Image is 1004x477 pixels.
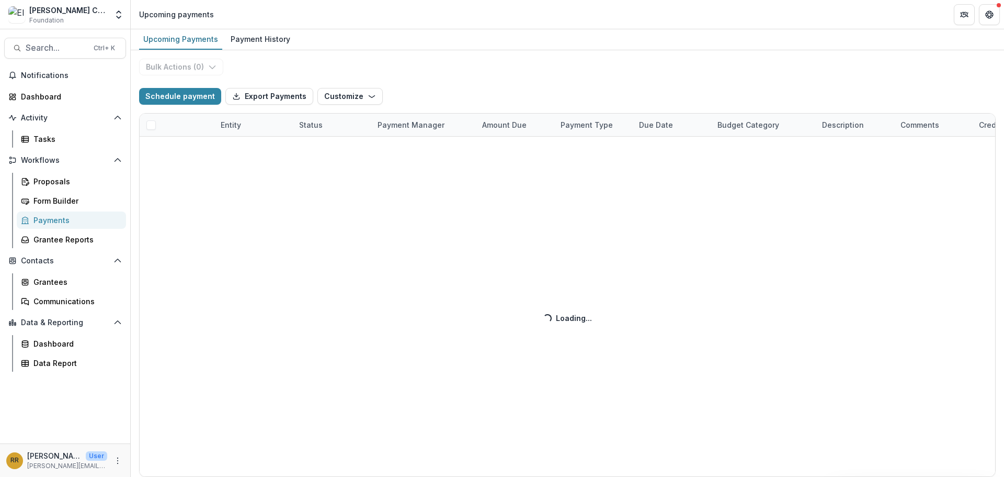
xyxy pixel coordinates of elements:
[33,338,118,349] div: Dashboard
[33,358,118,369] div: Data Report
[17,130,126,148] a: Tasks
[21,91,118,102] div: Dashboard
[21,156,109,165] span: Workflows
[17,273,126,291] a: Grantees
[33,195,118,206] div: Form Builder
[17,293,126,310] a: Communications
[111,4,126,25] button: Open entity switcher
[27,461,107,471] p: [PERSON_NAME][EMAIL_ADDRESS][DOMAIN_NAME]
[17,173,126,190] a: Proposals
[29,16,64,25] span: Foundation
[33,234,118,245] div: Grantee Reports
[21,114,109,123] span: Activity
[26,43,87,53] span: Search...
[17,212,126,229] a: Payments
[4,38,126,59] button: Search...
[4,88,126,105] a: Dashboard
[4,67,126,84] button: Notifications
[33,276,118,287] div: Grantees
[4,109,126,126] button: Open Activity
[17,231,126,248] a: Grantee Reports
[17,335,126,352] a: Dashboard
[139,31,222,47] div: Upcoming Payments
[4,252,126,269] button: Open Contacts
[226,31,294,47] div: Payment History
[8,6,25,23] img: Ella Fitzgerald Charitable Foundation
[954,4,975,25] button: Partners
[17,192,126,209] a: Form Builder
[27,450,82,461] p: [PERSON_NAME]
[33,296,118,307] div: Communications
[4,314,126,331] button: Open Data & Reporting
[86,451,107,461] p: User
[21,257,109,265] span: Contacts
[135,7,218,22] nav: breadcrumb
[21,318,109,327] span: Data & Reporting
[4,152,126,169] button: Open Workflows
[17,354,126,372] a: Data Report
[111,454,124,467] button: More
[33,134,118,145] div: Tasks
[139,29,222,50] a: Upcoming Payments
[33,215,118,226] div: Payments
[979,4,1000,25] button: Get Help
[139,59,223,75] button: Bulk Actions (0)
[33,176,118,187] div: Proposals
[29,5,107,16] div: [PERSON_NAME] Charitable Foundation
[139,9,214,20] div: Upcoming payments
[10,457,19,464] div: Randal Rosman
[92,42,117,54] div: Ctrl + K
[21,71,122,80] span: Notifications
[226,29,294,50] a: Payment History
